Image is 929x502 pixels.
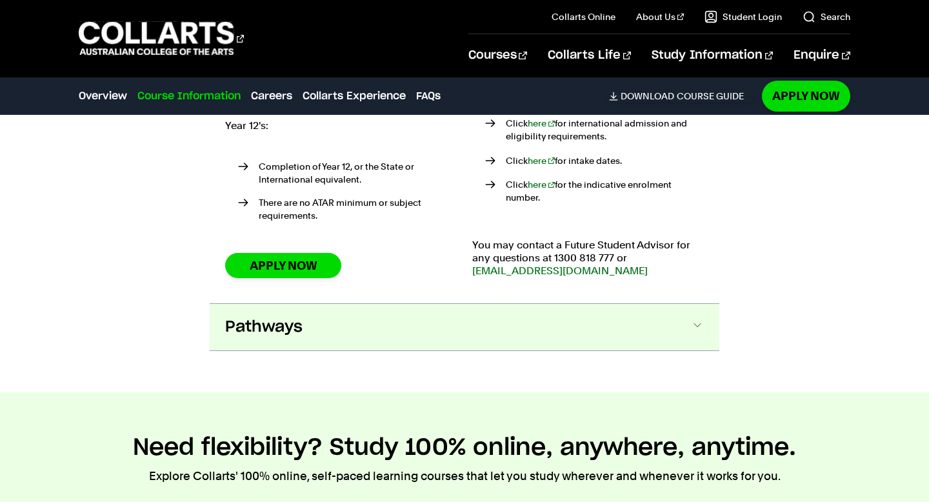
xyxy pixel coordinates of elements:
[636,10,684,23] a: About Us
[609,90,754,102] a: DownloadCourse Guide
[803,10,850,23] a: Search
[210,304,719,350] button: Pathways
[548,34,631,77] a: Collarts Life
[303,88,406,104] a: Collarts Experience
[238,196,457,222] li: There are no ATAR minimum or subject requirements.
[528,179,555,190] a: here
[225,119,457,132] p: Year 12's:
[652,34,773,77] a: Study Information
[704,10,782,23] a: Student Login
[468,34,527,77] a: Courses
[133,434,796,462] h2: Need flexibility? Study 100% online, anywhere, anytime.
[528,156,555,166] a: here
[251,88,292,104] a: Careers
[79,20,244,57] div: Go to homepage
[506,154,704,167] p: Click for intake dates.
[416,88,441,104] a: FAQs
[528,118,555,128] a: here
[552,10,615,23] a: Collarts Online
[506,178,704,204] p: Click for the indicative enrolment number.
[506,117,704,143] p: Click for international admission and eligibility requirements.
[238,160,457,186] li: Completion of Year 12, or the State or International equivalent.
[79,88,127,104] a: Overview
[621,90,674,102] span: Download
[794,34,850,77] a: Enquire
[225,253,341,278] a: Apply Now
[225,317,303,337] span: Pathways
[137,88,241,104] a: Course Information
[472,265,648,277] a: [EMAIL_ADDRESS][DOMAIN_NAME]
[149,467,781,485] p: Explore Collarts' 100% online, self-paced learning courses that let you study wherever and whenev...
[472,239,704,277] p: You may contact a Future Student Advisor for any questions at 1300 818 777 or
[762,81,850,111] a: Apply Now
